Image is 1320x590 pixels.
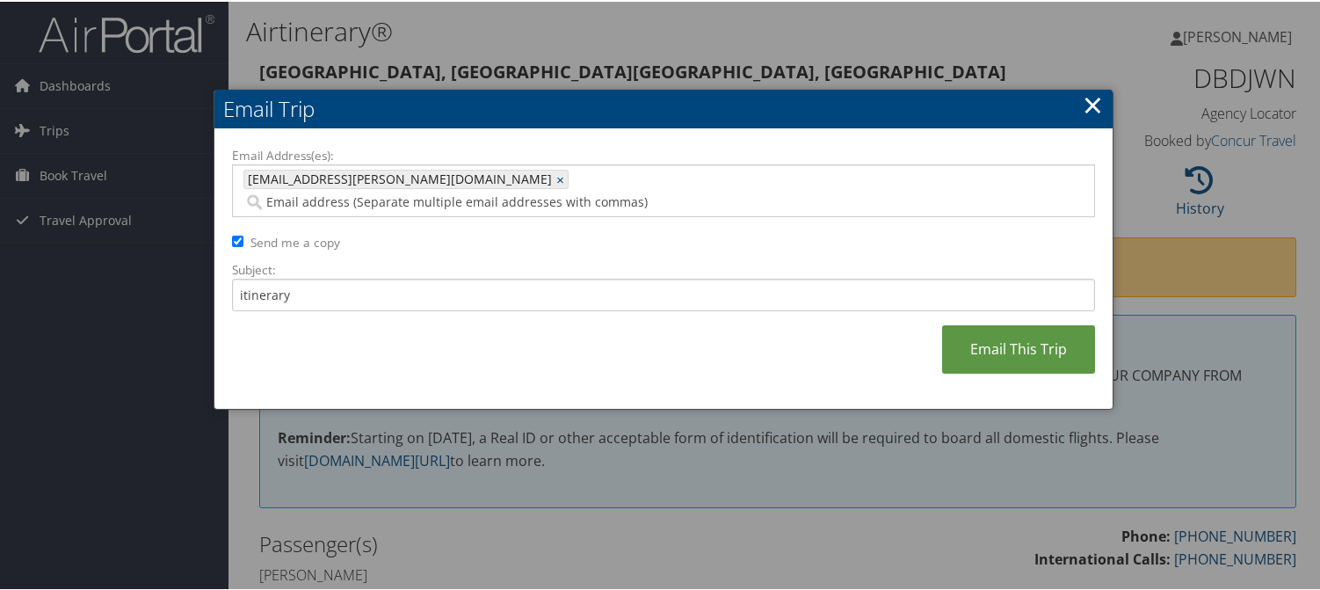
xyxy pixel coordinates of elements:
[556,169,568,186] a: ×
[1083,85,1103,120] a: ×
[232,277,1095,310] input: Add a short subject for the email
[244,169,552,186] span: [EMAIL_ADDRESS][PERSON_NAME][DOMAIN_NAME]
[232,259,1095,277] label: Subject:
[942,324,1095,372] a: Email This Trip
[250,232,340,250] label: Send me a copy
[214,88,1113,127] h2: Email Trip
[243,192,881,209] input: Email address (Separate multiple email addresses with commas)
[232,145,1095,163] label: Email Address(es):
